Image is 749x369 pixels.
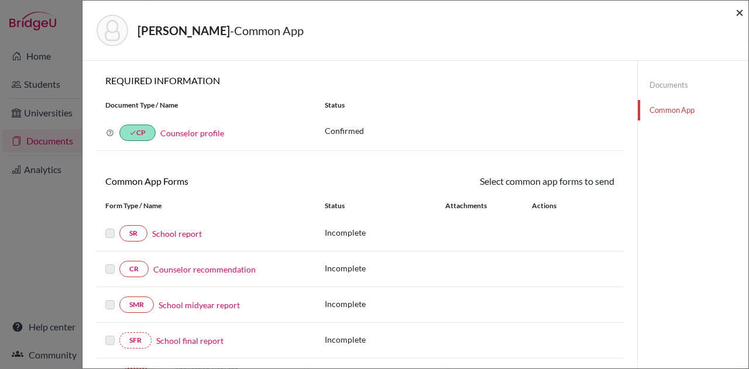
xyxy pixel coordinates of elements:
p: Incomplete [325,333,445,346]
a: School final report [156,334,224,347]
div: Form Type / Name [97,201,316,211]
div: Status [325,201,445,211]
div: Select common app forms to send [360,174,623,188]
div: Document Type / Name [97,100,316,111]
a: Documents [638,75,748,95]
p: Incomplete [325,298,445,310]
div: Status [316,100,623,111]
button: Close [736,5,744,19]
span: × [736,4,744,20]
span: - Common App [230,23,304,37]
a: doneCP [119,125,156,141]
a: Counselor recommendation [153,263,256,275]
p: Incomplete [325,226,445,239]
i: done [129,129,136,136]
p: Confirmed [325,125,614,137]
a: Common App [638,100,748,120]
a: Counselor profile [160,128,224,138]
h6: Common App Forms [97,175,360,187]
a: SFR [119,332,152,349]
a: SMR [119,296,154,313]
div: Actions [518,201,590,211]
a: School midyear report [159,299,240,311]
a: SR [119,225,147,242]
a: School report [152,227,202,240]
strong: [PERSON_NAME] [138,23,230,37]
div: Attachments [445,201,518,211]
p: Incomplete [325,262,445,274]
a: CR [119,261,149,277]
h6: REQUIRED INFORMATION [97,75,623,86]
